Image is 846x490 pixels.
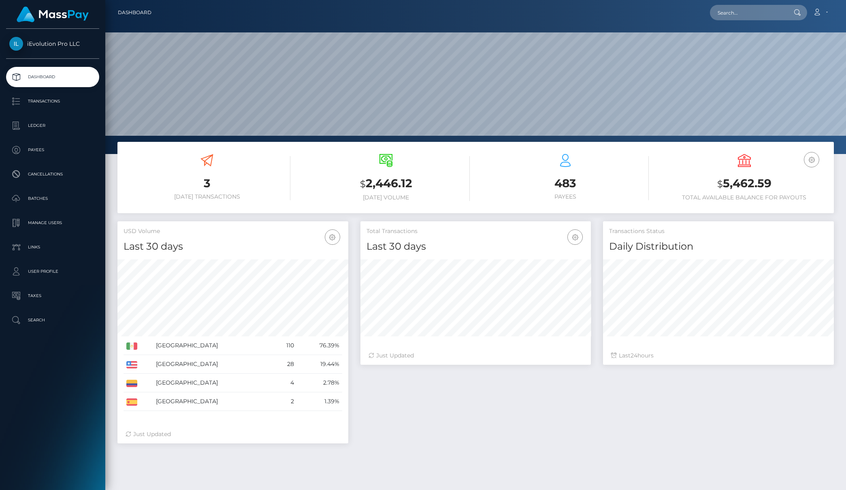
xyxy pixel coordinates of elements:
[661,194,828,201] h6: Total Available Balance for Payouts
[297,392,342,411] td: 1.39%
[6,116,99,136] a: Ledger
[482,175,649,191] h3: 483
[153,336,273,355] td: [GEOGRAPHIC_DATA]
[369,351,583,360] div: Just Updated
[9,168,96,180] p: Cancellations
[124,227,342,235] h5: USD Volume
[367,227,585,235] h5: Total Transactions
[297,336,342,355] td: 76.39%
[360,178,366,190] small: $
[6,140,99,160] a: Payees
[609,240,828,254] h4: Daily Distribution
[9,37,23,51] img: iEvolution Pro LLC
[6,91,99,111] a: Transactions
[303,175,469,192] h3: 2,446.12
[6,40,99,47] span: iEvolution Pro LLC
[126,398,137,406] img: ES.png
[631,352,637,359] span: 24
[124,175,290,191] h3: 3
[9,265,96,278] p: User Profile
[9,144,96,156] p: Payees
[118,4,151,21] a: Dashboard
[367,240,585,254] h4: Last 30 days
[9,314,96,326] p: Search
[611,351,826,360] div: Last hours
[297,355,342,374] td: 19.44%
[124,193,290,200] h6: [DATE] Transactions
[717,178,723,190] small: $
[9,217,96,229] p: Manage Users
[126,342,137,350] img: MX.png
[609,227,828,235] h5: Transactions Status
[126,430,340,439] div: Just Updated
[6,213,99,233] a: Manage Users
[153,374,273,392] td: [GEOGRAPHIC_DATA]
[9,241,96,253] p: Links
[153,392,273,411] td: [GEOGRAPHIC_DATA]
[482,193,649,200] h6: Payees
[273,336,297,355] td: 110
[124,240,342,254] h4: Last 30 days
[126,361,137,368] img: US.png
[273,374,297,392] td: 4
[6,164,99,184] a: Cancellations
[9,290,96,302] p: Taxes
[9,71,96,83] p: Dashboard
[9,193,96,205] p: Batches
[9,95,96,107] p: Transactions
[6,261,99,282] a: User Profile
[6,310,99,330] a: Search
[297,374,342,392] td: 2.78%
[6,188,99,209] a: Batches
[303,194,469,201] h6: [DATE] Volume
[126,380,137,387] img: CO.png
[6,286,99,306] a: Taxes
[153,355,273,374] td: [GEOGRAPHIC_DATA]
[661,175,828,192] h3: 5,462.59
[273,355,297,374] td: 28
[273,392,297,411] td: 2
[9,120,96,132] p: Ledger
[6,67,99,87] a: Dashboard
[17,6,89,22] img: MassPay Logo
[710,5,786,20] input: Search...
[6,237,99,257] a: Links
